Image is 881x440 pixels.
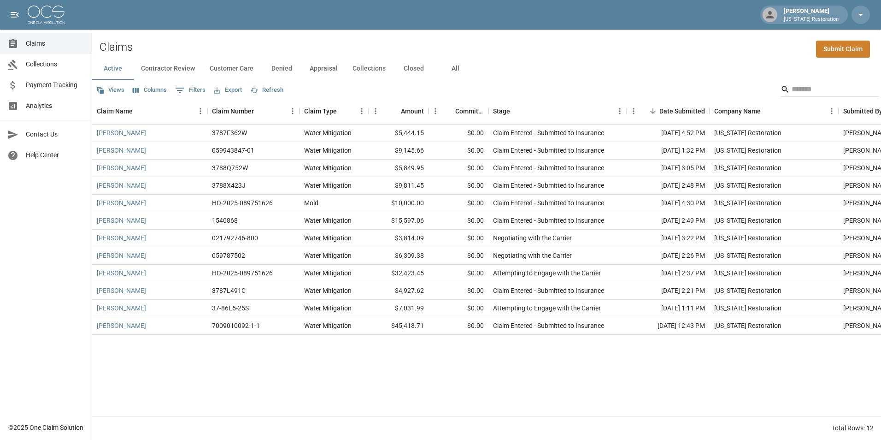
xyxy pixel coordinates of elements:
div: $0.00 [429,282,488,300]
button: Select columns [130,83,169,97]
div: Water Mitigation [304,128,352,137]
button: Appraisal [302,58,345,80]
button: Views [94,83,127,97]
a: [PERSON_NAME] [97,303,146,313]
div: $32,423.45 [369,265,429,282]
div: $0.00 [429,177,488,195]
a: [PERSON_NAME] [97,216,146,225]
button: Sort [133,105,146,118]
div: Oregon Restoration [714,146,781,155]
div: [DATE] 2:26 PM [627,247,710,265]
div: Water Mitigation [304,286,352,295]
div: Attempting to Engage with the Carrier [493,268,601,278]
span: Claims [26,39,84,48]
div: [DATE] 2:21 PM [627,282,710,300]
div: Water Mitigation [304,268,352,278]
div: Claim Number [207,98,300,124]
div: $15,597.06 [369,212,429,230]
button: Menu [194,104,207,118]
div: $0.00 [429,300,488,317]
button: Customer Care [202,58,261,80]
div: [DATE] 3:22 PM [627,230,710,247]
button: Menu [369,104,382,118]
div: 1540868 [212,216,238,225]
div: 3788X423J [212,181,246,190]
div: 3787L491C [212,286,246,295]
div: Claim Number [212,98,254,124]
h2: Claims [100,41,133,54]
a: [PERSON_NAME] [97,181,146,190]
a: [PERSON_NAME] [97,268,146,278]
div: Oregon Restoration [714,163,781,172]
button: Denied [261,58,302,80]
div: Company Name [714,98,761,124]
button: Sort [761,105,774,118]
div: HO-2025-089751626 [212,198,273,208]
button: Contractor Review [134,58,202,80]
button: open drawer [6,6,24,24]
button: Sort [646,105,659,118]
div: Oregon Restoration [714,268,781,278]
div: Company Name [710,98,839,124]
div: Stage [493,98,510,124]
div: [DATE] 2:49 PM [627,212,710,230]
div: Water Mitigation [304,321,352,330]
button: Menu [429,104,442,118]
div: Mold [304,198,318,208]
div: Claim Entered - Submitted to Insurance [493,286,604,295]
span: Help Center [26,150,84,160]
div: 3787F362W [212,128,247,137]
div: Water Mitigation [304,303,352,313]
div: Committed Amount [455,98,484,124]
button: Menu [286,104,300,118]
div: [DATE] 3:05 PM [627,160,710,177]
span: Payment Tracking [26,80,84,90]
span: Analytics [26,101,84,111]
div: [PERSON_NAME] [780,6,842,23]
div: Water Mitigation [304,251,352,260]
div: Date Submitted [627,98,710,124]
button: Sort [510,105,523,118]
div: Claim Entered - Submitted to Insurance [493,198,604,208]
p: [US_STATE] Restoration [784,16,839,24]
button: All [435,58,476,80]
div: $10,000.00 [369,195,429,212]
button: Menu [627,104,640,118]
div: Claim Name [97,98,133,124]
div: Claim Entered - Submitted to Insurance [493,128,604,137]
img: ocs-logo-white-transparent.png [28,6,65,24]
div: 7009010092-1-1 [212,321,260,330]
div: Claim Entered - Submitted to Insurance [493,181,604,190]
div: Water Mitigation [304,181,352,190]
button: Active [92,58,134,80]
a: [PERSON_NAME] [97,286,146,295]
div: $45,418.71 [369,317,429,335]
div: [DATE] 12:43 PM [627,317,710,335]
div: Attempting to Engage with the Carrier [493,303,601,313]
div: $0.00 [429,247,488,265]
a: [PERSON_NAME] [97,251,146,260]
div: Oregon Restoration [714,233,781,243]
div: Water Mitigation [304,216,352,225]
div: $0.00 [429,230,488,247]
div: $4,927.62 [369,282,429,300]
div: [DATE] 4:30 PM [627,195,710,212]
div: Oregon Restoration [714,181,781,190]
div: [DATE] 2:37 PM [627,265,710,282]
button: Sort [442,105,455,118]
div: $0.00 [429,265,488,282]
a: [PERSON_NAME] [97,128,146,137]
div: $9,145.66 [369,142,429,160]
div: Claim Entered - Submitted to Insurance [493,146,604,155]
div: 059943847-01 [212,146,254,155]
div: © 2025 One Claim Solution [8,423,83,432]
div: [DATE] 2:48 PM [627,177,710,195]
a: [PERSON_NAME] [97,321,146,330]
button: Collections [345,58,393,80]
div: 059787502 [212,251,245,260]
span: Contact Us [26,130,84,139]
div: $0.00 [429,317,488,335]
div: Stage [488,98,627,124]
a: [PERSON_NAME] [97,146,146,155]
button: Sort [388,105,401,118]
